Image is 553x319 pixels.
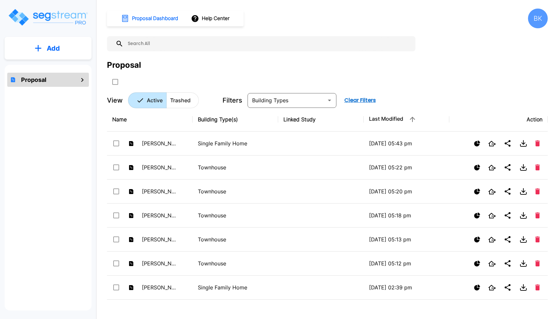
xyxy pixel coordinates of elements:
[533,258,542,269] button: Delete
[142,139,178,147] p: [PERSON_NAME] - 24 [GEOGRAPHIC_DATA]
[170,96,191,104] p: Trashed
[471,186,483,197] button: Show Proposal Tiers
[533,210,542,221] button: Delete
[517,281,530,294] button: Download
[501,233,514,246] button: Share
[142,211,178,219] p: [PERSON_NAME] - [STREET_ADDRESS]
[198,163,273,171] p: Townhouse
[533,186,542,197] button: Delete
[369,139,444,147] p: [DATE] 05:43 pm
[501,257,514,270] button: Share
[369,163,444,171] p: [DATE] 05:22 pm
[486,210,498,221] button: Open New Tab
[5,39,92,58] button: Add
[118,12,182,25] button: Proposal Dashboard
[198,139,273,147] p: Single Family Home
[501,281,514,294] button: Share
[369,235,444,243] p: [DATE] 05:13 pm
[107,59,141,71] div: Proposal
[369,211,444,219] p: [DATE] 05:18 pm
[501,137,514,150] button: Share
[486,162,498,173] button: Open New Tab
[142,235,178,243] p: [PERSON_NAME] - [STREET_ADDRESS]
[364,108,449,132] th: Last Modified
[471,210,483,221] button: Show Proposal Tiers
[533,138,542,149] button: Delete
[517,185,530,198] button: Download
[250,96,324,105] input: Building Types
[486,138,498,149] button: Open New Tab
[471,138,483,149] button: Show Proposal Tiers
[517,137,530,150] button: Download
[528,9,548,28] div: BK
[517,233,530,246] button: Download
[112,115,187,123] div: Name
[517,161,530,174] button: Download
[198,235,273,243] p: Townhouse
[21,75,46,84] h1: Proposal
[166,92,199,108] button: Trashed
[471,258,483,269] button: Show Proposal Tiers
[533,282,542,293] button: Delete
[533,234,542,245] button: Delete
[325,96,334,105] button: Open
[369,187,444,195] p: [DATE] 05:20 pm
[107,95,123,105] p: View
[198,187,273,195] p: Townhouse
[190,12,232,25] button: Help Center
[449,108,548,132] th: Action
[471,162,483,173] button: Show Proposal Tiers
[8,8,88,27] img: Logo
[486,282,498,293] button: Open New Tab
[123,36,412,51] input: Search All
[486,258,498,269] button: Open New Tab
[501,209,514,222] button: Share
[501,305,514,318] button: Share
[517,209,530,222] button: Download
[342,94,379,107] button: Clear Filters
[109,75,122,88] button: SelectAll
[47,43,60,53] p: Add
[198,259,273,267] p: Townhouse
[193,108,278,132] th: Building Type(s)
[486,186,498,197] button: Open New Tab
[128,92,199,108] div: Platform
[486,234,498,245] button: Open New Tab
[142,259,178,267] p: [PERSON_NAME] - [STREET_ADDRESS]
[517,305,530,318] button: Download
[223,95,242,105] p: Filters
[278,108,364,132] th: Linked Study
[501,185,514,198] button: Share
[501,161,514,174] button: Share
[198,211,273,219] p: Townhouse
[369,283,444,291] p: [DATE] 02:39 pm
[471,282,483,293] button: Show Proposal Tiers
[533,162,542,173] button: Delete
[198,283,273,291] p: Single Family Home
[142,187,178,195] p: [PERSON_NAME] - [STREET_ADDRESS]
[142,163,178,171] p: [PERSON_NAME] - [STREET_ADDRESS]
[128,92,167,108] button: Active
[132,15,178,22] h1: Proposal Dashboard
[147,96,163,104] p: Active
[517,257,530,270] button: Download
[471,234,483,245] button: Show Proposal Tiers
[142,283,178,291] p: [PERSON_NAME] - 801 [PERSON_NAME]
[369,259,444,267] p: [DATE] 05:12 pm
